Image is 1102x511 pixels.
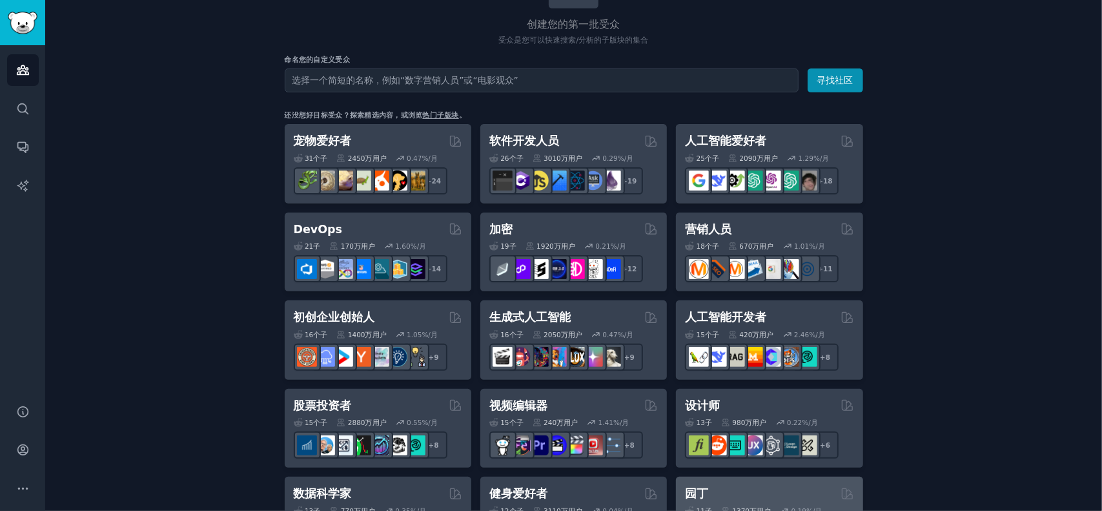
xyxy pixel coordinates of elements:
[601,171,621,191] img: 灵丹妙药
[407,419,422,426] font: 0.55
[348,419,372,426] font: 2880万
[544,331,568,339] font: 2050万
[315,435,335,455] img: 价值投资
[628,265,637,273] font: 12
[761,347,781,367] img: 开源人工智能
[705,154,719,162] font: 个子
[351,347,371,367] img: ycombinator
[820,441,826,449] font: +
[369,259,389,279] img: 平台工程
[601,259,621,279] img: defi_
[624,441,630,449] font: +
[333,435,353,455] img: 外汇
[601,347,621,367] img: 梦想展位
[689,259,709,279] img: 内容营销
[305,331,313,339] font: 16
[511,347,531,367] img: dalle2
[333,171,353,191] img: 豹纹壁虎
[583,259,603,279] img: 加密新闻
[305,154,313,162] font: 31
[761,435,781,455] img: 用户体验
[725,435,745,455] img: UI设计
[547,435,567,455] img: 视频编辑器
[820,353,826,361] font: +
[697,242,705,250] font: 18
[697,419,705,426] font: 13
[511,171,531,191] img: csharp
[294,311,375,324] font: 初创企业创始人
[297,259,317,279] img: azuredevops
[697,331,705,339] font: 15
[826,353,830,361] font: 8
[285,111,423,119] font: 还没想好目标受众？探索精选内容，或浏览
[628,177,637,185] font: 19
[459,111,466,119] font: 。
[743,171,763,191] img: chatgpt_prompt设计
[351,435,371,455] img: 贸易
[740,331,760,339] font: 420万
[794,242,809,250] font: 1.01
[387,259,407,279] img: aws_cdk
[547,347,567,367] img: sdforall
[564,419,578,426] font: 用户
[351,171,371,191] img: 龟
[294,223,343,236] font: DevOps
[369,171,389,191] img: 玄凤鹦鹉
[405,171,425,191] img: 犬种
[434,441,438,449] font: 8
[407,154,422,162] font: 0.47
[297,171,317,191] img: 爬虫学
[500,331,509,339] font: 16
[361,242,375,250] font: 用户
[705,331,719,339] font: 个子
[500,154,509,162] font: 26
[565,435,585,455] img: finalcutpro
[802,419,818,426] font: %/月
[568,331,582,339] font: 用户
[725,347,745,367] img: 抹布
[405,259,425,279] img: 平台工程师
[395,242,410,250] font: 1.60
[493,171,513,191] img: 软件
[407,331,422,339] font: 1.05
[725,171,745,191] img: AI工具目录
[405,347,425,367] img: 发展我的业务
[529,171,549,191] img: 学习JavaScript
[536,242,561,250] font: 1920万
[509,154,524,162] font: 个子
[794,331,809,339] font: 2.46
[707,435,727,455] img: 标志设计
[511,259,531,279] img: 0x多边形
[602,154,617,162] font: 0.29
[601,435,621,455] img: 后期制作
[565,347,585,367] img: FluxAI
[689,435,709,455] img: 排版
[707,347,727,367] img: DeepSeek
[689,347,709,367] img: 朗链
[823,177,833,185] font: 18
[764,154,778,162] font: 用户
[743,259,763,279] img: 电子邮件营销
[779,435,799,455] img: 学习设计
[529,435,549,455] img: 首映
[489,134,559,147] font: 软件开发人员
[797,171,817,191] img: 人工智能
[432,177,442,185] font: 24
[387,435,407,455] img: 波段交易
[422,419,438,426] font: %/月
[817,75,853,85] font: 寻找社区
[685,487,708,500] font: 园丁
[527,18,620,30] font: 创建您的第一批受众
[561,242,575,250] font: 用户
[544,154,568,162] font: 3010万
[500,419,509,426] font: 15
[511,435,531,455] img: 编辑
[618,154,634,162] font: %/月
[305,242,313,250] font: 21
[565,259,585,279] img: DeFi区块链
[428,441,434,449] font: +
[432,265,442,273] font: 14
[529,347,549,367] img: 深梦
[813,154,830,162] font: %/月
[740,154,764,162] font: 2090万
